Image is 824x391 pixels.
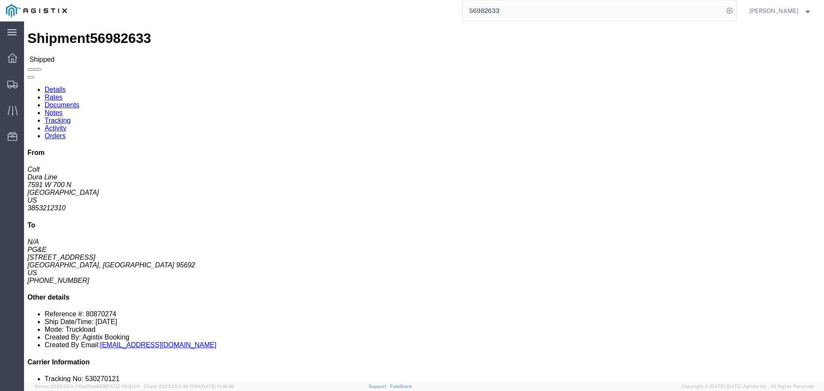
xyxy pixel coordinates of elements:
[144,384,234,389] span: Client: 2025.20.0-8b113f4
[463,0,724,21] input: Search for shipment number, reference number
[200,384,234,389] span: [DATE] 10:16:38
[749,6,812,16] button: [PERSON_NAME]
[24,21,824,382] iframe: FS Legacy Container
[369,384,390,389] a: Support
[6,4,67,17] img: logo
[749,6,798,15] span: Dan Whitemore
[390,384,412,389] a: Feedback
[105,384,140,389] span: [DATE] 09:51:04
[34,384,140,389] span: Server: 2025.20.0-710e05ee653
[682,383,814,390] span: Copyright © [DATE]-[DATE] Agistix Inc., All Rights Reserved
